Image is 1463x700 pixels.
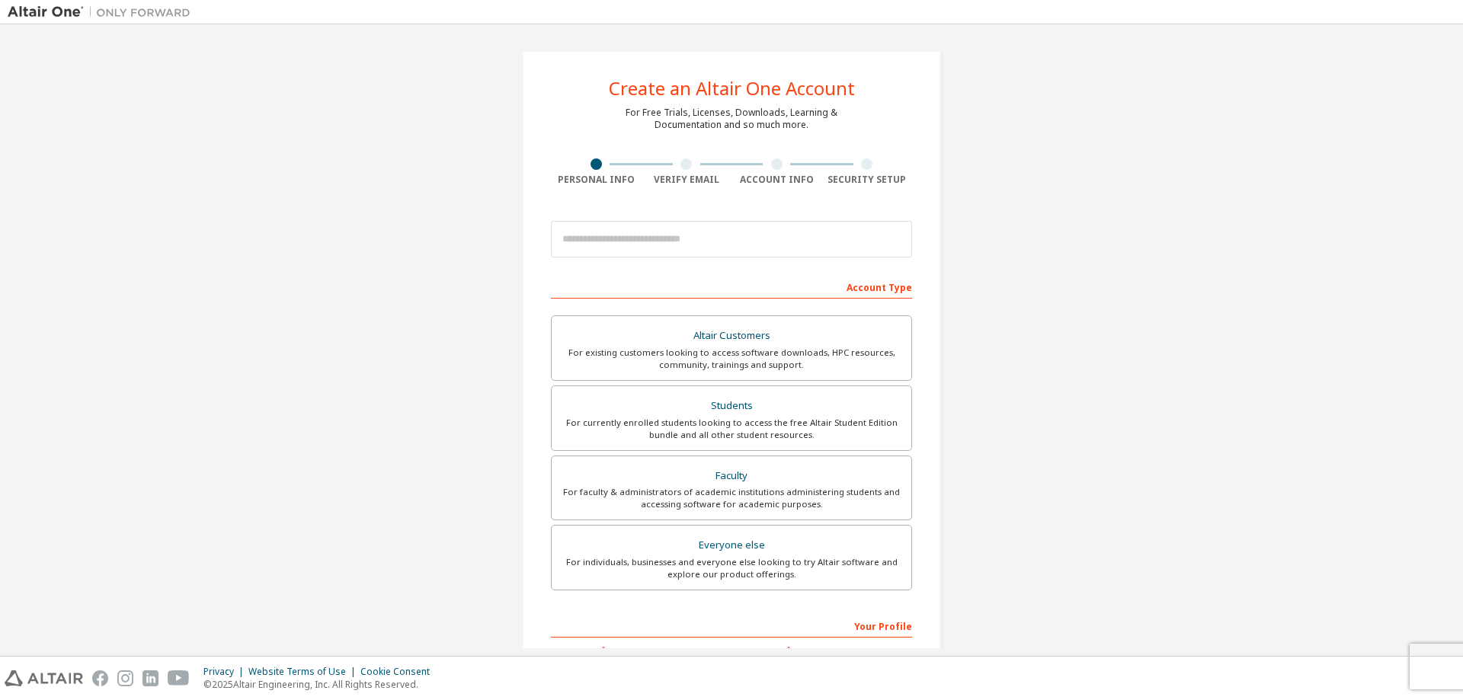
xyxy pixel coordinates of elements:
div: Create an Altair One Account [609,79,855,97]
img: facebook.svg [92,670,108,686]
label: First Name [551,645,727,657]
div: Account Type [551,274,912,299]
div: Cookie Consent [360,666,439,678]
div: Personal Info [551,174,642,186]
div: Verify Email [642,174,732,186]
div: Altair Customers [561,325,902,347]
div: Your Profile [551,613,912,638]
div: For faculty & administrators of academic institutions administering students and accessing softwa... [561,486,902,510]
img: altair_logo.svg [5,670,83,686]
div: Website Terms of Use [248,666,360,678]
p: © 2025 Altair Engineering, Inc. All Rights Reserved. [203,678,439,691]
img: Altair One [8,5,198,20]
img: youtube.svg [168,670,190,686]
div: For currently enrolled students looking to access the free Altair Student Edition bundle and all ... [561,417,902,441]
img: linkedin.svg [142,670,158,686]
img: instagram.svg [117,670,133,686]
div: Students [561,395,902,417]
div: Account Info [731,174,822,186]
div: For Free Trials, Licenses, Downloads, Learning & Documentation and so much more. [626,107,837,131]
label: Last Name [736,645,912,657]
div: For individuals, businesses and everyone else looking to try Altair software and explore our prod... [561,556,902,580]
div: For existing customers looking to access software downloads, HPC resources, community, trainings ... [561,347,902,371]
div: Privacy [203,666,248,678]
div: Faculty [561,465,902,487]
div: Security Setup [822,174,913,186]
div: Everyone else [561,535,902,556]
